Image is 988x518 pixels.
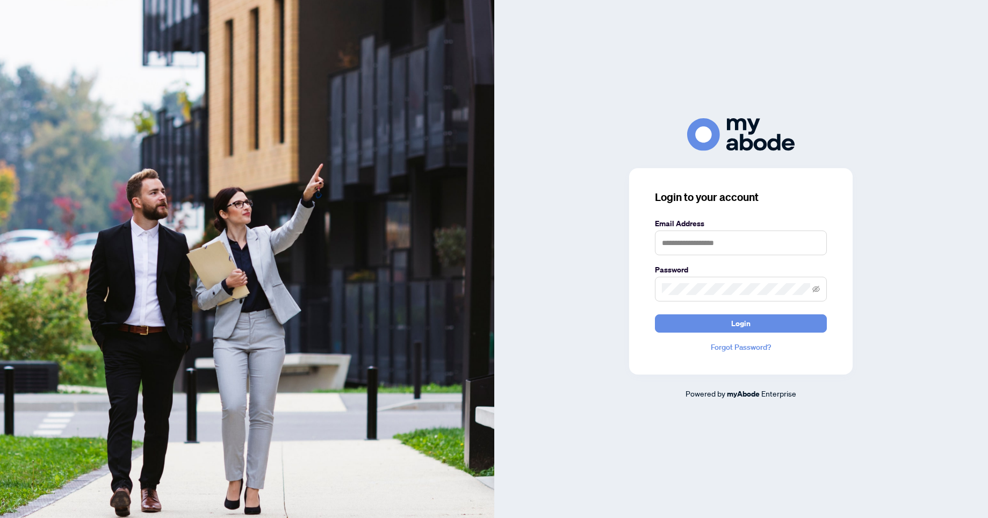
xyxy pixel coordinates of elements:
img: ma-logo [687,118,795,151]
button: Login [655,314,827,333]
span: Login [731,315,751,332]
span: Powered by [686,388,725,398]
h3: Login to your account [655,190,827,205]
label: Password [655,264,827,276]
label: Email Address [655,218,827,229]
span: eye-invisible [812,285,820,293]
span: Enterprise [761,388,796,398]
a: Forgot Password? [655,341,827,353]
a: myAbode [727,388,760,400]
